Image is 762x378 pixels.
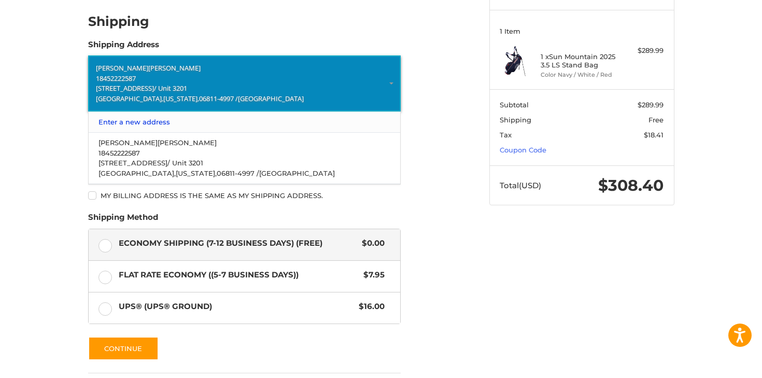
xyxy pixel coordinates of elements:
span: [US_STATE], [163,94,199,103]
span: Flat Rate Economy ((5-7 Business Days)) [119,269,359,281]
span: / Unit 3201 [167,159,203,167]
div: $289.99 [623,46,664,56]
span: [PERSON_NAME] [96,63,148,73]
span: $0.00 [357,237,385,249]
span: 18452222587 [98,149,140,157]
span: 06811-4997 / [199,94,238,103]
a: Coupon Code [500,146,546,154]
button: Continue [88,337,159,360]
span: [GEOGRAPHIC_DATA], [98,169,176,177]
span: Shipping [500,116,531,124]
span: $16.00 [354,301,385,313]
span: Total (USD) [500,180,541,190]
span: [GEOGRAPHIC_DATA] [259,169,335,177]
span: [US_STATE], [176,169,217,177]
li: Color Navy / White / Red [541,71,620,79]
span: [STREET_ADDRESS] [96,83,154,93]
span: $308.40 [598,176,664,195]
span: / Unit 3201 [154,83,187,93]
span: UPS® (UPS® Ground) [119,301,354,313]
h2: Shipping [88,13,149,30]
span: [PERSON_NAME] [148,63,201,73]
span: 18452222587 [96,74,136,83]
iframe: Google Customer Reviews [676,350,762,378]
span: $289.99 [638,101,664,109]
span: Free [648,116,664,124]
span: [GEOGRAPHIC_DATA], [96,94,163,103]
span: $18.41 [644,131,664,139]
span: [STREET_ADDRESS] [98,159,167,167]
h3: 1 Item [500,27,664,35]
span: Economy Shipping (7-12 Business Days) (Free) [119,237,357,249]
span: Tax [500,131,512,139]
span: [GEOGRAPHIC_DATA] [238,94,304,103]
a: Enter a new address [93,112,395,132]
legend: Shipping Method [88,212,158,228]
a: [PERSON_NAME][PERSON_NAME]18452222587[STREET_ADDRESS]/ Unit 3201[GEOGRAPHIC_DATA],[US_STATE],0681... [93,133,395,184]
h4: 1 x Sun Mountain 2025 3.5 LS Stand Bag [541,52,620,69]
legend: Shipping Address [88,39,159,55]
span: [PERSON_NAME] [158,138,217,147]
a: Enter or select a different address [88,55,401,111]
span: Subtotal [500,101,529,109]
span: $7.95 [359,269,385,281]
label: My billing address is the same as my shipping address. [88,191,401,200]
span: 06811-4997 / [217,169,259,177]
span: [PERSON_NAME] [98,138,158,147]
